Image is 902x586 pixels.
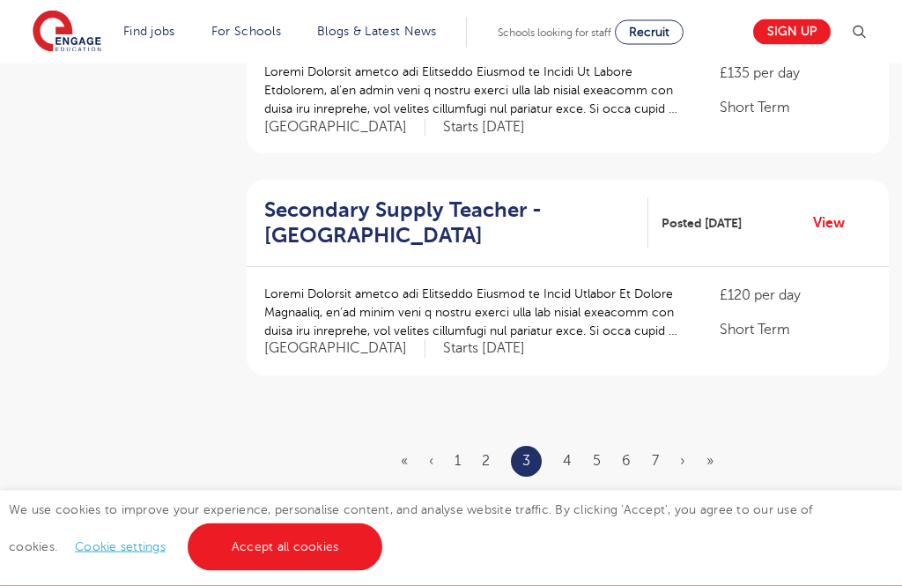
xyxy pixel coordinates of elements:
a: View [813,212,858,235]
a: Next [680,454,685,470]
a: For Schools [211,25,281,38]
span: [GEOGRAPHIC_DATA] [264,119,425,137]
a: Blogs & Latest News [317,25,437,38]
p: Short Term [720,320,871,341]
a: 6 [622,454,631,470]
img: Engage Education [33,11,101,55]
p: Starts [DATE] [443,119,525,137]
p: Loremi Dolorsit ametco adi Elitseddo Eiusmod te Incid Utlabor Et Dolore Magnaaliq, en’ad minim ve... [264,286,684,341]
p: £135 per day [720,63,871,85]
a: Sign up [753,19,831,45]
h2: Secondary Supply Teacher - [GEOGRAPHIC_DATA] [264,198,634,249]
a: 7 [652,454,659,470]
a: Recruit [615,20,684,45]
span: Recruit [629,26,669,39]
span: Schools looking for staff [498,26,611,39]
span: We use cookies to improve your experience, personalise content, and analyse website traffic. By c... [9,503,813,553]
a: Find jobs [123,25,175,38]
a: Previous [429,454,433,470]
a: Secondary Supply Teacher - [GEOGRAPHIC_DATA] [264,198,648,249]
a: 4 [563,454,572,470]
p: Starts [DATE] [443,340,525,359]
a: Accept all cookies [188,523,383,571]
a: 1 [455,454,461,470]
a: Cookie settings [75,540,166,553]
a: 3 [522,450,530,473]
p: Short Term [720,98,871,119]
a: First [401,454,408,470]
span: Posted [DATE] [662,215,742,234]
a: 5 [593,454,601,470]
p: £120 per day [720,286,871,307]
span: [GEOGRAPHIC_DATA] [264,340,425,359]
a: Last [706,454,713,470]
a: 2 [482,454,490,470]
p: Loremi Dolorsit ametco adi Elitseddo Eiusmod te Incidi Ut Labore Etdolorem, al’en admin veni q no... [264,63,684,119]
